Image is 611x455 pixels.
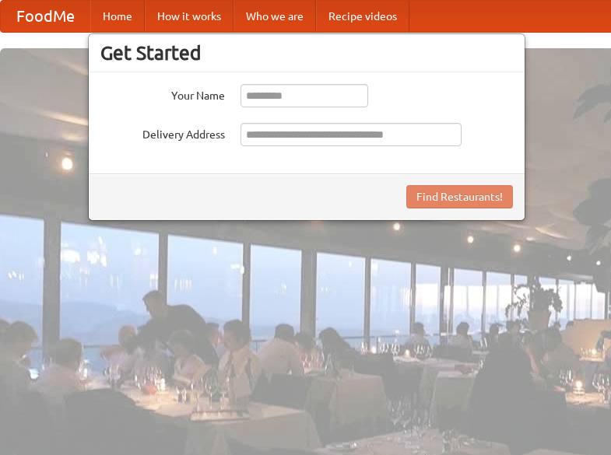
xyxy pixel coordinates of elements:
[406,185,513,208] button: Find Restaurants!
[316,1,409,32] a: Recipe videos
[145,1,234,32] a: How it works
[100,123,225,142] label: Delivery Address
[234,1,316,32] a: Who we are
[1,1,90,32] a: FoodMe
[100,84,225,103] label: Your Name
[100,41,513,65] h3: Get Started
[90,1,145,32] a: Home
